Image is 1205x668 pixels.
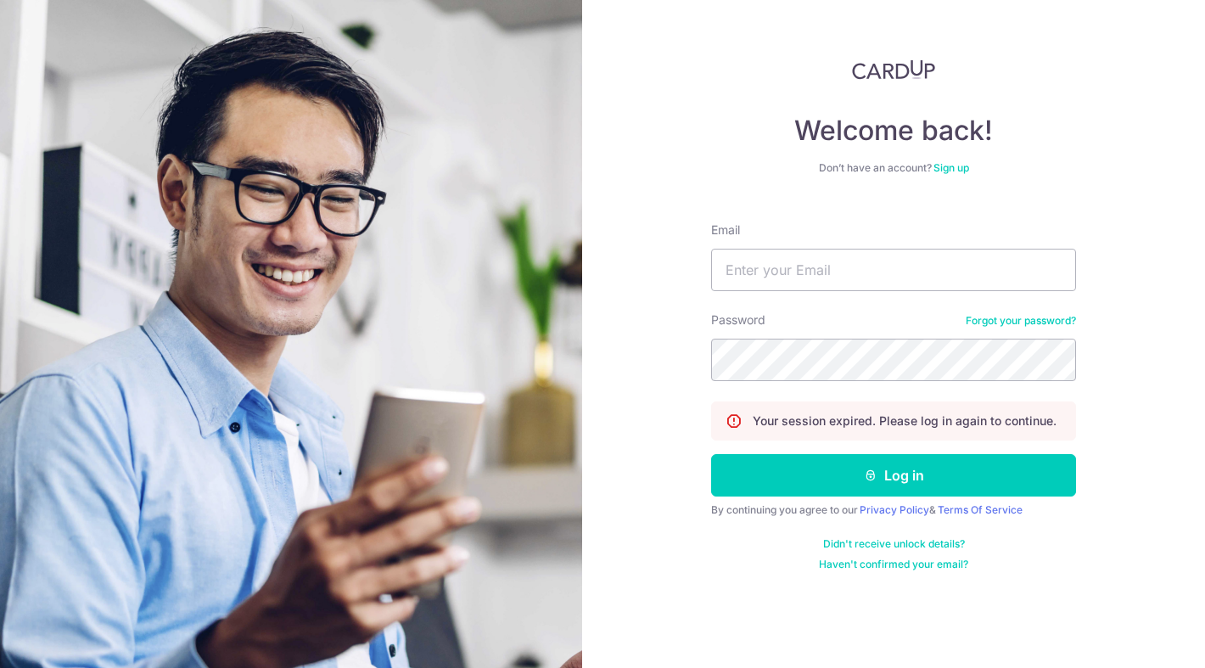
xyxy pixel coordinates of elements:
[966,314,1076,328] a: Forgot your password?
[938,503,1023,516] a: Terms Of Service
[711,249,1076,291] input: Enter your Email
[711,161,1076,175] div: Don’t have an account?
[711,454,1076,497] button: Log in
[711,503,1076,517] div: By continuing you agree to our &
[852,59,935,80] img: CardUp Logo
[860,503,929,516] a: Privacy Policy
[711,222,740,239] label: Email
[753,413,1056,429] p: Your session expired. Please log in again to continue.
[819,558,968,571] a: Haven't confirmed your email?
[711,114,1076,148] h4: Welcome back!
[711,312,765,328] label: Password
[933,161,969,174] a: Sign up
[823,537,965,551] a: Didn't receive unlock details?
